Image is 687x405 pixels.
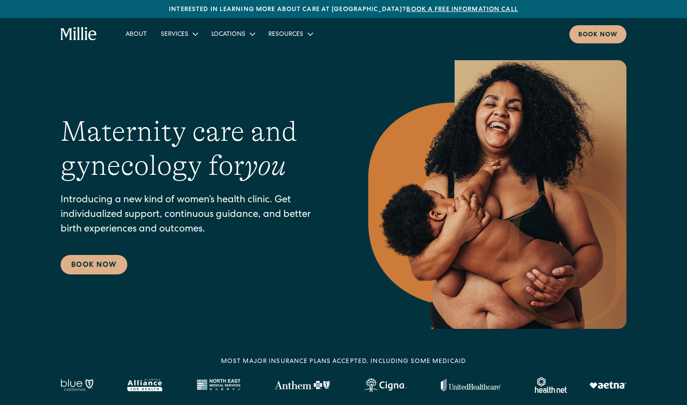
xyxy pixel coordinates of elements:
[61,27,97,41] a: home
[118,27,154,41] a: About
[161,30,188,39] div: Services
[364,378,407,392] img: Cigna logo
[221,357,466,366] div: MOST MAJOR INSURANCE PLANS ACCEPTED, INCLUDING some MEDICAID
[535,377,568,393] img: Healthnet logo
[61,255,127,274] a: Book Now
[196,379,240,391] img: North East Medical Services logo
[127,379,162,391] img: Alameda Alliance logo
[61,115,333,183] h1: Maternity care and gynecology for
[569,25,626,43] a: Book now
[441,379,501,391] img: United Healthcare logo
[61,193,333,237] p: Introducing a new kind of women’s health clinic. Get individualized support, continuous guidance,...
[275,381,330,390] img: Anthem Logo
[204,27,261,41] div: Locations
[578,31,618,40] div: Book now
[211,30,245,39] div: Locations
[268,30,303,39] div: Resources
[154,27,204,41] div: Services
[406,7,518,13] a: Book a free information call
[61,379,93,391] img: Blue California logo
[589,382,626,389] img: Aetna logo
[261,27,319,41] div: Resources
[244,150,286,181] em: you
[368,60,626,329] img: Smiling mother with her baby in arms, celebrating body positivity and the nurturing bond of postp...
